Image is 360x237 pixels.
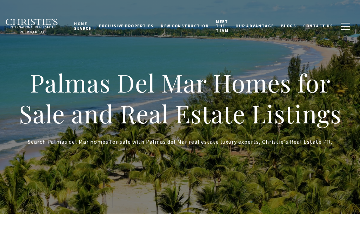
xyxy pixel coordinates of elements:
[28,138,332,145] span: Search Palmas del Mar homes for sale with Palmas del Mar real estate luxury experts, Christie's R...
[71,15,95,37] a: Home Search
[212,13,232,39] a: Meet the Team
[235,23,274,28] span: Our Advantage
[281,23,296,28] span: Blogs
[232,17,278,35] a: Our Advantage
[99,23,154,28] span: Exclusive Properties
[278,17,300,35] a: Blogs
[5,19,58,33] img: Christie's International Real Estate black text logo
[303,23,333,28] span: Contact Us
[157,17,212,35] a: New Construction
[95,17,157,35] a: Exclusive Properties
[161,23,209,28] span: New Construction
[19,66,341,130] span: Palmas Del Mar Homes for Sale and Real Estate Listings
